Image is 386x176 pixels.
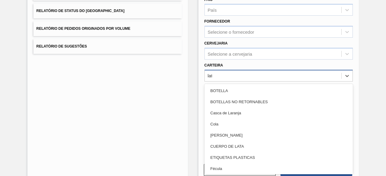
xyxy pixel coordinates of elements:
button: Relatório de Sugestões [33,39,182,54]
div: Casca de Laranja [204,107,353,119]
div: Cola [204,119,353,130]
div: Fécula [204,163,353,174]
div: [PERSON_NAME] [204,130,353,141]
label: Fornecedor [204,19,230,23]
div: BOTELLA [204,85,353,96]
button: Relatório de Pedidos Originados por Volume [33,21,182,36]
div: Selecione a cervejaria [208,51,252,56]
span: Relatório de Sugestões [36,44,87,48]
div: BOTELLAS NO RETORNABLES [204,96,353,107]
label: Cervejaria [204,41,228,45]
div: Selecione o fornecedor [208,29,254,35]
div: CUERPO DE LATA [204,141,353,152]
button: Limpar [204,164,276,176]
div: ETIQUETAS PLASTICAS [204,152,353,163]
span: Relatório de Pedidos Originados por Volume [36,26,131,31]
div: País [208,8,217,13]
button: Relatório de Status do [GEOGRAPHIC_DATA] [33,4,182,18]
span: Relatório de Status do [GEOGRAPHIC_DATA] [36,9,125,13]
label: Carteira [204,63,223,67]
